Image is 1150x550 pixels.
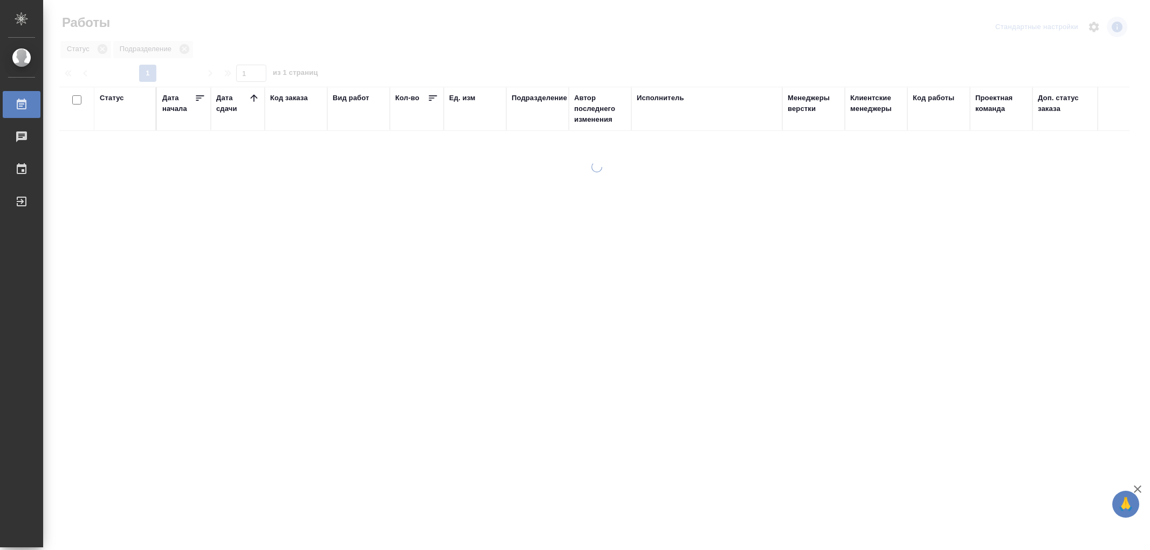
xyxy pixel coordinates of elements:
[449,93,476,103] div: Ед. изм
[1112,491,1139,518] button: 🙏
[216,93,249,114] div: Дата сдачи
[512,93,567,103] div: Подразделение
[975,93,1027,114] div: Проектная команда
[162,93,195,114] div: Дата начала
[1038,93,1094,114] div: Доп. статус заказа
[270,93,308,103] div: Код заказа
[788,93,839,114] div: Менеджеры верстки
[333,93,369,103] div: Вид работ
[395,93,419,103] div: Кол-во
[850,93,902,114] div: Клиентские менеджеры
[100,93,124,103] div: Статус
[574,93,626,125] div: Автор последнего изменения
[913,93,954,103] div: Код работы
[637,93,684,103] div: Исполнитель
[1117,493,1135,516] span: 🙏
